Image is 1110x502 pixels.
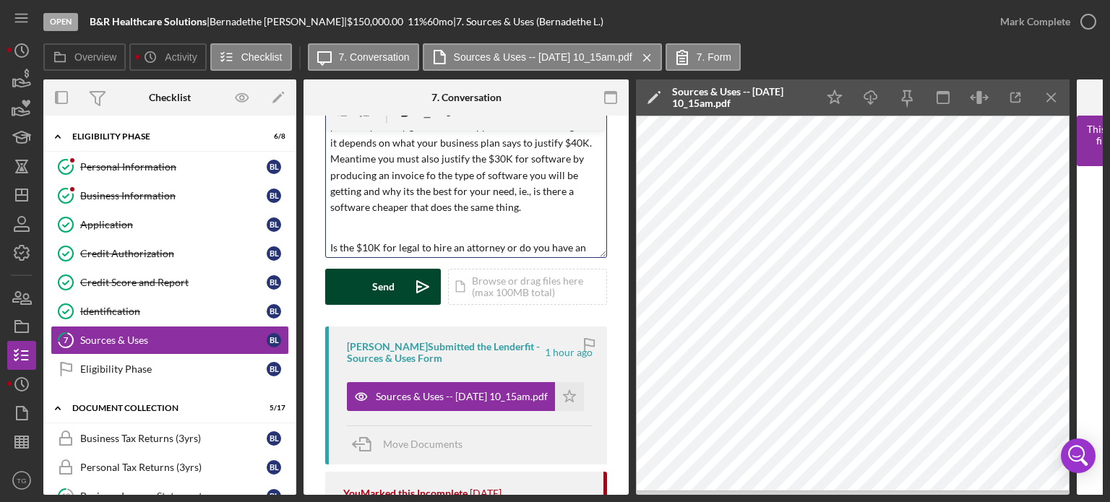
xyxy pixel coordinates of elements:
div: B L [267,431,281,446]
div: B L [267,189,281,203]
a: ApplicationBL [51,210,289,239]
div: B L [267,275,281,290]
div: | [90,16,210,27]
button: Sources & Uses -- [DATE] 10_15am.pdf [423,43,662,71]
div: Mark Complete [1000,7,1070,36]
div: You Marked this Incomplete [343,488,468,499]
div: Send [372,269,395,305]
a: Credit AuthorizationBL [51,239,289,268]
div: B L [267,362,281,376]
div: Application [80,219,267,230]
div: B L [267,217,281,232]
div: B L [267,333,281,347]
div: Credit Score and Report [80,277,267,288]
a: Eligibility PhaseBL [51,355,289,384]
div: | 7. Sources & Uses (Bernadethe L.) [453,16,603,27]
div: Sources & Uses [80,334,267,346]
a: Personal Tax Returns (3yrs)BL [51,453,289,482]
button: Send [325,269,441,305]
div: Identification [80,306,267,317]
div: Personal Tax Returns (3yrs) [80,462,267,473]
button: Activity [129,43,206,71]
div: [PERSON_NAME] Submitted the Lenderfit - Sources & Uses Form [347,341,543,364]
a: Credit Score and ReportBL [51,268,289,297]
button: TG [7,466,36,495]
div: Checklist [149,92,191,103]
div: Document Collection [72,404,249,412]
div: B L [267,460,281,475]
button: Checklist [210,43,292,71]
div: Sources & Uses -- [DATE] 10_15am.pdf [376,391,548,402]
label: Overview [74,51,116,63]
button: Overview [43,43,126,71]
label: Checklist [241,51,283,63]
div: Business Income Statement [80,490,267,502]
div: 5 / 17 [259,404,285,412]
div: Sources & Uses -- [DATE] 10_15am.pdf [672,86,809,109]
label: Sources & Uses -- [DATE] 10_15am.pdf [454,51,632,63]
label: Activity [165,51,197,63]
div: B L [267,246,281,261]
button: Sources & Uses -- [DATE] 10_15am.pdf [347,382,584,411]
a: Personal InformationBL [51,152,289,181]
span: Move Documents [383,438,462,450]
tspan: 7 [64,335,69,345]
div: Open [43,13,78,31]
div: Business Tax Returns (3yrs) [80,433,267,444]
div: Business Information [80,190,267,202]
div: Bernadethe [PERSON_NAME] | [210,16,347,27]
a: IdentificationBL [51,297,289,326]
div: 7. Conversation [431,92,502,103]
label: 7. Form [697,51,731,63]
p: Is the $10K for legal to hire an attorney or do you have an existing legal matter that you need f... [330,240,603,272]
div: B L [267,160,281,174]
button: 7. Conversation [308,43,419,71]
div: 6 / 8 [259,132,285,141]
div: Credit Authorization [80,248,267,259]
button: 7. Form [666,43,741,71]
b: B&R Healthcare Solutions [90,15,207,27]
div: Open Intercom Messenger [1061,438,1096,473]
a: 7Sources & UsesBL [51,326,289,355]
time: 2025-08-18 14:15 [545,347,593,358]
div: 11 % [408,16,427,27]
a: Business Tax Returns (3yrs)BL [51,424,289,453]
time: 2025-08-09 02:02 [470,488,502,499]
label: 7. Conversation [339,51,410,63]
div: $150,000.00 [347,16,408,27]
div: B L [267,304,281,319]
div: Personal Information [80,161,267,173]
tspan: 10 [61,491,71,501]
div: Eligibility Phase [72,132,249,141]
div: Eligibility Phase [80,363,267,375]
a: Business InformationBL [51,181,289,210]
button: Move Documents [347,426,477,462]
div: 60 mo [427,16,453,27]
text: TG [17,477,26,485]
button: Mark Complete [986,7,1103,36]
p: I will mark this section complete after you indicate how many [DEMOGRAPHIC_DATA] jobs you are cre... [330,87,603,216]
